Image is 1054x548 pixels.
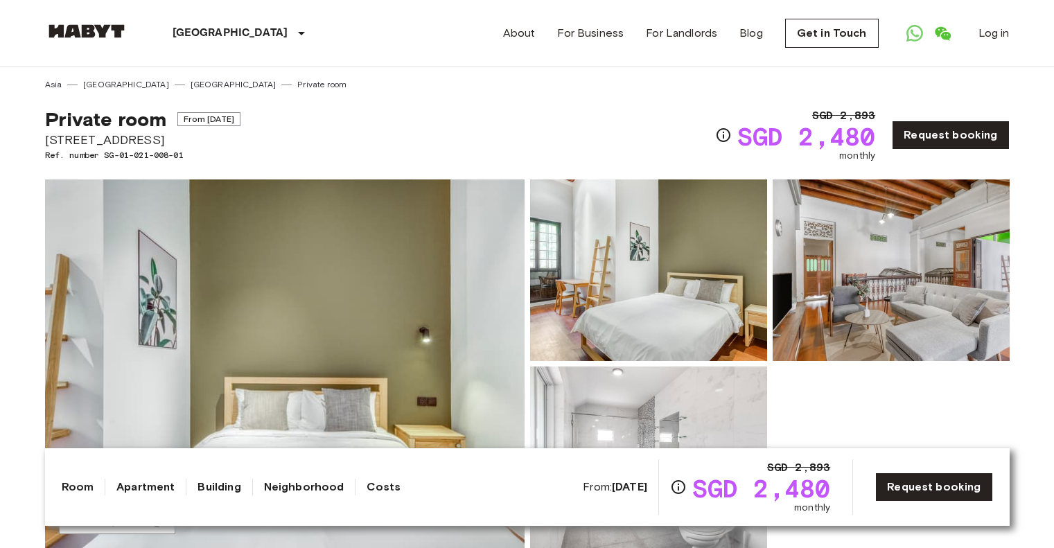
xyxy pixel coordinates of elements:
[191,78,276,91] a: [GEOGRAPHIC_DATA]
[646,25,717,42] a: For Landlords
[794,501,830,515] span: monthly
[45,24,128,38] img: Habyt
[45,107,167,131] span: Private room
[785,19,879,48] a: Get in Touch
[173,25,288,42] p: [GEOGRAPHIC_DATA]
[116,479,175,495] a: Apartment
[197,479,240,495] a: Building
[45,149,240,161] span: Ref. number SG-01-021-008-01
[45,179,525,548] img: Marketing picture of unit SG-01-021-008-01
[901,19,929,47] a: Open WhatsApp
[583,479,647,495] span: From:
[612,480,647,493] b: [DATE]
[875,472,992,502] a: Request booking
[670,479,687,495] svg: Check cost overview for full price breakdown. Please note that discounts apply to new joiners onl...
[978,25,1010,42] a: Log in
[739,25,763,42] a: Blog
[45,78,62,91] a: Asia
[503,25,536,42] a: About
[715,127,732,143] svg: Check cost overview for full price breakdown. Please note that discounts apply to new joiners onl...
[530,179,767,361] img: Picture of unit SG-01-021-008-01
[737,124,875,149] span: SGD 2,480
[929,19,956,47] a: Open WeChat
[177,112,240,126] span: From [DATE]
[557,25,624,42] a: For Business
[530,366,767,548] img: Picture of unit SG-01-021-008-01
[773,179,1010,361] img: Picture of unit SG-01-021-008-01
[83,78,169,91] a: [GEOGRAPHIC_DATA]
[767,459,830,476] span: SGD 2,893
[264,479,344,495] a: Neighborhood
[367,479,401,495] a: Costs
[892,121,1009,150] a: Request booking
[692,476,830,501] span: SGD 2,480
[812,107,875,124] span: SGD 2,893
[62,479,94,495] a: Room
[839,149,875,163] span: monthly
[45,131,240,149] span: [STREET_ADDRESS]
[297,78,346,91] a: Private room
